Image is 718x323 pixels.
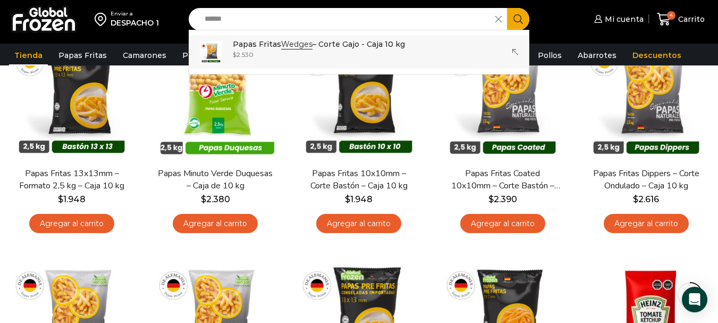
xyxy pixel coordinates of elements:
a: Pollos [533,45,567,65]
a: Camarones [117,45,172,65]
span: $ [488,194,494,204]
bdi: 1.948 [58,194,86,204]
a: Agregar al carrito: “Papas Fritas 10x10mm - Corte Bastón - Caja 10 kg” [316,214,401,234]
a: 4 Carrito [654,7,707,32]
bdi: 2.530 [233,51,254,59]
a: Papas Minuto Verde Duquesas – Caja de 10 kg [158,168,273,192]
a: Pescados y Mariscos [177,45,268,65]
span: Mi cuenta [602,14,644,24]
a: Papas FritasWedges– Corte Gajo - Caja 10 kg $2.530 [189,36,529,69]
div: DESPACHO 1 [111,18,159,28]
a: Tienda [9,45,48,65]
span: $ [633,194,638,204]
a: Descuentos [627,45,687,65]
a: Agregar al carrito: “Papas Fritas Dippers - Corte Ondulado - Caja 10 kg” [604,214,689,234]
button: Search button [507,8,529,30]
bdi: 2.390 [488,194,517,204]
a: Agregar al carrito: “Papas Fritas 13x13mm - Formato 2,5 kg - Caja 10 kg” [29,214,114,234]
img: address-field-icon.svg [95,10,111,28]
span: $ [345,194,350,204]
a: Papas Fritas Coated 10x10mm – Corte Bastón – Caja 10 kg [445,168,560,192]
a: Agregar al carrito: “Papas Minuto Verde Duquesas - Caja de 10 kg” [173,214,258,234]
p: Papas Fritas – Corte Gajo - Caja 10 kg [233,38,405,50]
strong: Wedges [281,39,312,49]
div: Open Intercom Messenger [682,287,707,312]
a: Papas Fritas Dippers – Corte Ondulado – Caja 10 kg [589,168,704,192]
span: $ [201,194,206,204]
a: Papas Fritas [53,45,112,65]
bdi: 2.616 [633,194,659,204]
a: Papas Fritas 13x13mm – Formato 2,5 kg – Caja 10 kg [14,168,129,192]
span: $ [233,51,236,59]
div: Enviar a [111,10,159,18]
span: Carrito [675,14,705,24]
a: Mi cuenta [592,9,644,30]
span: 4 [667,11,675,20]
a: Agregar al carrito: “Papas Fritas Coated 10x10mm - Corte Bastón - Caja 10 kg” [460,214,545,234]
a: Abarrotes [572,45,622,65]
span: $ [58,194,63,204]
bdi: 2.380 [201,194,230,204]
a: Papas Fritas 10x10mm – Corte Bastón – Caja 10 kg [301,168,416,192]
bdi: 1.948 [345,194,373,204]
